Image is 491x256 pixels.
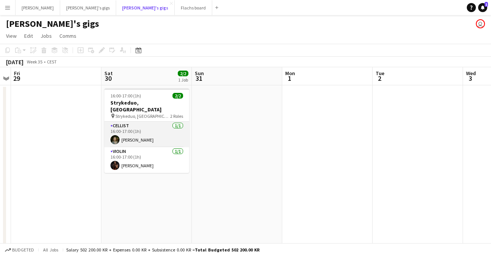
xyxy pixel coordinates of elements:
[376,70,384,77] span: Tue
[3,31,20,41] a: View
[4,246,35,254] button: Budgeted
[42,247,60,253] span: All jobs
[37,31,55,41] a: Jobs
[115,113,170,119] span: Strykeduo, [GEOGRAPHIC_DATA]
[466,70,476,77] span: Wed
[104,122,189,147] app-card-role: Cellist1/116:00-17:00 (1h)[PERSON_NAME]
[12,247,34,253] span: Budgeted
[284,74,295,83] span: 1
[104,99,189,113] h3: Strykeduo, [GEOGRAPHIC_DATA]
[66,247,259,253] div: Salary 502 200.00 KR + Expenses 0.00 KR + Subsistence 0.00 KR =
[285,70,295,77] span: Mon
[104,88,189,173] app-job-card: 16:00-17:00 (1h)2/2Strykeduo, [GEOGRAPHIC_DATA] Strykeduo, [GEOGRAPHIC_DATA]2 RolesCellist1/116:0...
[194,74,204,83] span: 31
[476,19,485,28] app-user-avatar: Hedvig Christiansen
[21,31,36,41] a: Edit
[116,0,175,15] button: [PERSON_NAME]'s gigs
[104,70,113,77] span: Sat
[6,32,17,39] span: View
[56,31,79,41] a: Comms
[47,59,57,65] div: CEST
[13,74,20,83] span: 29
[6,58,23,66] div: [DATE]
[103,74,113,83] span: 30
[175,0,212,15] button: Flachs board
[485,2,488,7] span: 1
[170,113,183,119] span: 2 Roles
[465,74,476,83] span: 3
[178,71,188,76] span: 2/2
[24,32,33,39] span: Edit
[14,70,20,77] span: Fri
[60,0,116,15] button: [PERSON_NAME]'s gigs
[59,32,76,39] span: Comms
[195,247,259,253] span: Total Budgeted 502 200.00 KR
[374,74,384,83] span: 2
[104,147,189,173] app-card-role: Violin1/116:00-17:00 (1h)[PERSON_NAME]
[478,3,487,12] a: 1
[25,59,44,65] span: Week 35
[195,70,204,77] span: Sun
[178,77,188,83] div: 1 Job
[40,32,52,39] span: Jobs
[110,93,141,99] span: 16:00-17:00 (1h)
[6,18,99,29] h1: [PERSON_NAME]'s gigs
[172,93,183,99] span: 2/2
[16,0,60,15] button: [PERSON_NAME]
